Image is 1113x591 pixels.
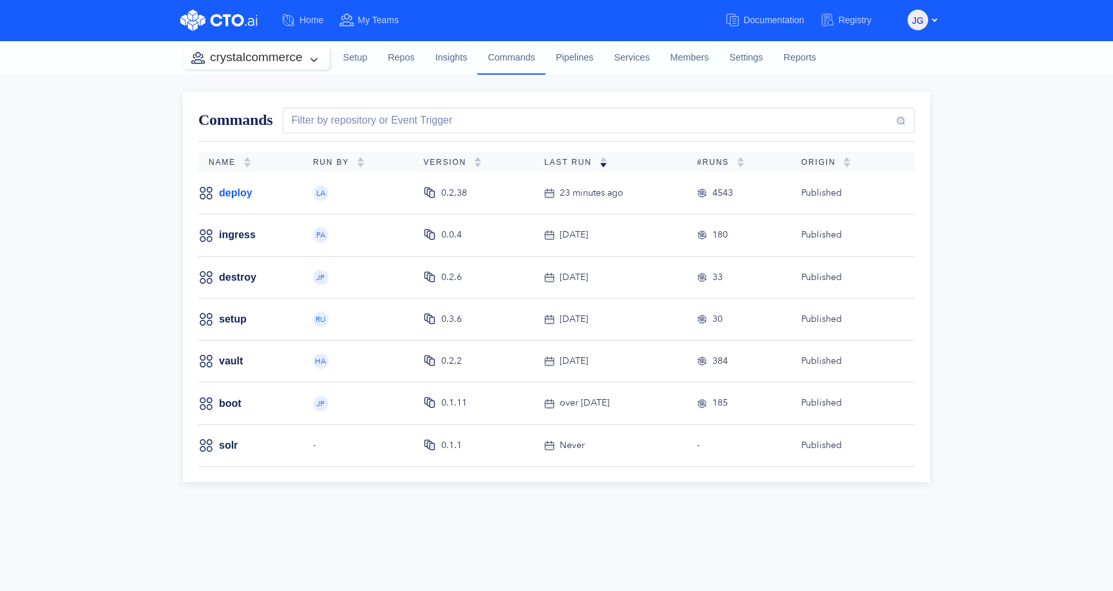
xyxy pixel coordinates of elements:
[281,8,339,32] a: Home
[687,424,791,466] td: -
[441,354,462,368] div: 0.2.2
[712,396,728,410] div: 185
[774,41,826,75] a: Reports
[357,157,365,167] img: sorting-empty.svg
[180,10,258,31] img: CTO.ai Logo
[425,41,478,75] a: Insights
[243,157,251,167] img: sorting-empty.svg
[184,46,329,69] button: crystalcommerce
[339,8,414,32] a: My Teams
[712,312,723,326] div: 30
[712,270,723,285] div: 33
[316,315,326,323] span: RU
[560,228,588,242] div: [DATE]
[474,157,482,167] img: sorting-empty.svg
[820,8,887,32] a: Registry
[843,157,851,167] img: sorting-empty.svg
[801,312,894,326] div: Published
[544,158,600,167] span: Last Run
[737,157,745,167] img: sorting-empty.svg
[801,396,894,410] div: Published
[286,113,452,128] div: Filter by repository or Event Trigger
[600,157,607,167] img: sorting-down.svg
[219,186,252,200] a: deploy
[725,8,819,32] a: Documentation
[839,15,871,25] span: Registry
[801,354,894,368] div: Published
[801,228,894,242] div: Published
[313,158,357,167] span: Run By
[219,438,238,453] a: solr
[441,228,462,242] div: 0.0.4
[423,158,474,167] span: Version
[560,312,588,326] div: [DATE]
[377,41,425,75] a: Repos
[316,189,325,197] span: LA
[219,397,242,411] a: boot
[560,186,623,200] div: 23 minutes ago
[660,41,719,75] a: Members
[441,396,467,410] div: 0.1.11
[912,10,924,31] span: JG
[560,438,585,453] div: Never
[316,400,325,408] span: JP
[333,41,378,75] a: Setup
[219,312,247,326] a: setup
[560,396,609,410] div: over [DATE]
[441,438,462,453] div: 0.1.1
[712,228,728,242] div: 180
[697,158,737,167] span: #RUNS
[712,186,733,200] div: 4543
[300,15,323,25] span: Home
[316,231,325,239] span: PA
[719,41,774,75] a: Settings
[712,354,728,368] div: 384
[357,15,399,25] span: My Teams
[198,111,272,128] span: Commands
[477,41,546,74] a: Commands
[441,312,462,326] div: 0.3.6
[219,228,256,242] a: ingress
[441,270,462,285] div: 0.2.6
[560,354,588,368] div: [DATE]
[209,158,243,167] span: Name
[743,15,804,25] span: Documentation
[604,41,660,75] a: Services
[908,10,928,30] button: JG
[801,186,894,200] div: Published
[546,41,604,75] a: Pipelines
[560,270,588,285] div: [DATE]
[219,270,256,285] a: destroy
[219,354,243,368] a: vault
[303,424,414,466] td: -
[441,186,467,200] div: 0.2.38
[315,357,326,365] span: HA
[801,438,894,453] div: Published
[801,158,843,167] span: Origin
[801,270,894,285] div: Published
[316,274,325,281] span: JP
